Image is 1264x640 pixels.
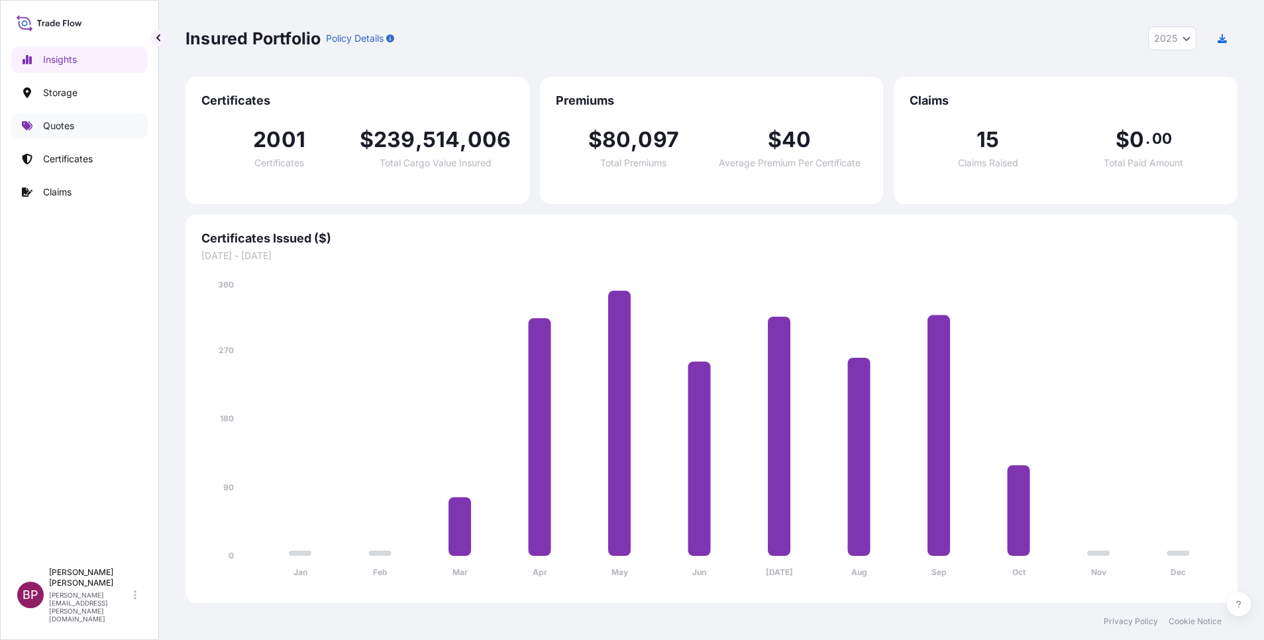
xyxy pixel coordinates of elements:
a: Privacy Policy [1104,616,1158,627]
button: Year Selector [1148,27,1196,50]
tspan: Jan [293,567,307,577]
span: $ [768,129,782,150]
p: [PERSON_NAME] [PERSON_NAME] [49,567,131,588]
tspan: Oct [1012,567,1026,577]
a: Claims [11,179,148,205]
span: Average Premium Per Certificate [719,158,861,168]
tspan: 360 [218,280,234,290]
span: $ [1116,129,1130,150]
a: Storage [11,80,148,106]
span: , [415,129,423,150]
p: [PERSON_NAME][EMAIL_ADDRESS][PERSON_NAME][DOMAIN_NAME] [49,591,131,623]
span: 006 [468,129,511,150]
span: Total Cargo Value Insured [380,158,492,168]
tspan: 90 [223,482,234,492]
tspan: Sep [931,567,947,577]
tspan: Jun [692,567,706,577]
span: Claims [910,93,1222,109]
span: 514 [423,129,460,150]
span: 15 [976,129,999,150]
span: Claims Raised [958,158,1018,168]
span: Certificates Issued ($) [201,231,1222,246]
tspan: 180 [220,413,234,423]
a: Quotes [11,113,148,139]
tspan: 0 [229,551,234,560]
span: , [460,129,467,150]
span: Certificates [201,93,513,109]
span: , [631,129,638,150]
span: 40 [782,129,811,150]
span: $ [588,129,602,150]
span: 00 [1152,133,1172,144]
span: 239 [374,129,415,150]
tspan: Aug [851,567,867,577]
p: Storage [43,86,78,99]
span: Total Premiums [600,158,666,168]
span: BP [23,588,38,602]
span: $ [360,129,374,150]
a: Cookie Notice [1169,616,1222,627]
a: Insights [11,46,148,73]
tspan: [DATE] [766,567,793,577]
tspan: Dec [1171,567,1186,577]
p: Certificates [43,152,93,166]
p: Claims [43,186,72,199]
p: Quotes [43,119,74,133]
p: Insights [43,53,77,66]
span: . [1145,133,1150,144]
tspan: Apr [533,567,547,577]
tspan: May [611,567,629,577]
p: Policy Details [326,32,384,45]
span: [DATE] - [DATE] [201,249,1222,262]
span: 2001 [253,129,305,150]
tspan: Mar [452,567,468,577]
span: Total Paid Amount [1104,158,1183,168]
span: Certificates [254,158,304,168]
span: 2025 [1154,32,1177,45]
span: 0 [1130,129,1144,150]
span: 80 [602,129,631,150]
span: 097 [638,129,679,150]
tspan: Feb [373,567,388,577]
p: Insured Portfolio [185,28,321,49]
span: Premiums [556,93,868,109]
tspan: 270 [219,345,234,355]
a: Certificates [11,146,148,172]
tspan: Nov [1091,567,1107,577]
